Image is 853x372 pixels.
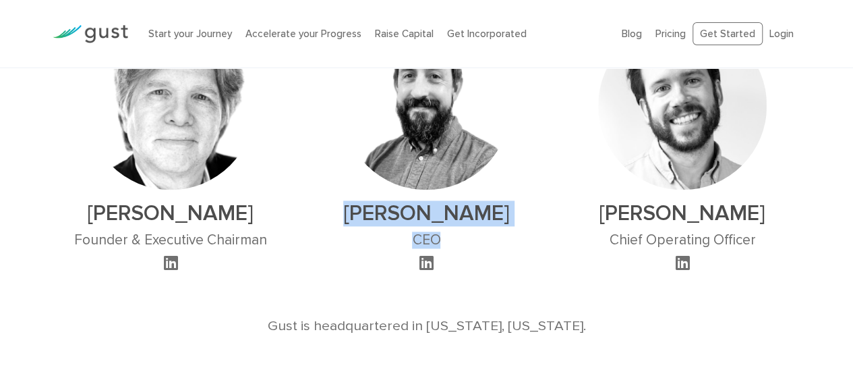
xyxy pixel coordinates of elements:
a: Raise Capital [375,28,434,40]
a: Accelerate your Progress [245,28,361,40]
img: Ryan Nash [598,21,767,190]
a: Start your Journey [148,28,232,40]
h2: [PERSON_NAME] [342,201,510,226]
a: Blog [622,28,642,40]
a: Pricing [655,28,686,40]
img: Peter Swan [342,21,510,190]
h2: [PERSON_NAME] [74,201,267,226]
img: David Rose [86,21,255,190]
img: Gust Logo [53,25,128,43]
h2: [PERSON_NAME] [598,201,767,226]
a: Get Started [693,22,763,46]
h3: CEO [342,232,510,248]
h3: Founder & Executive Chairman [74,232,267,248]
p: Gust is headquartered in [US_STATE], [US_STATE]. [85,315,768,336]
a: Get Incorporated [447,28,527,40]
h3: Chief Operating Officer [598,232,767,248]
a: Login [769,28,794,40]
